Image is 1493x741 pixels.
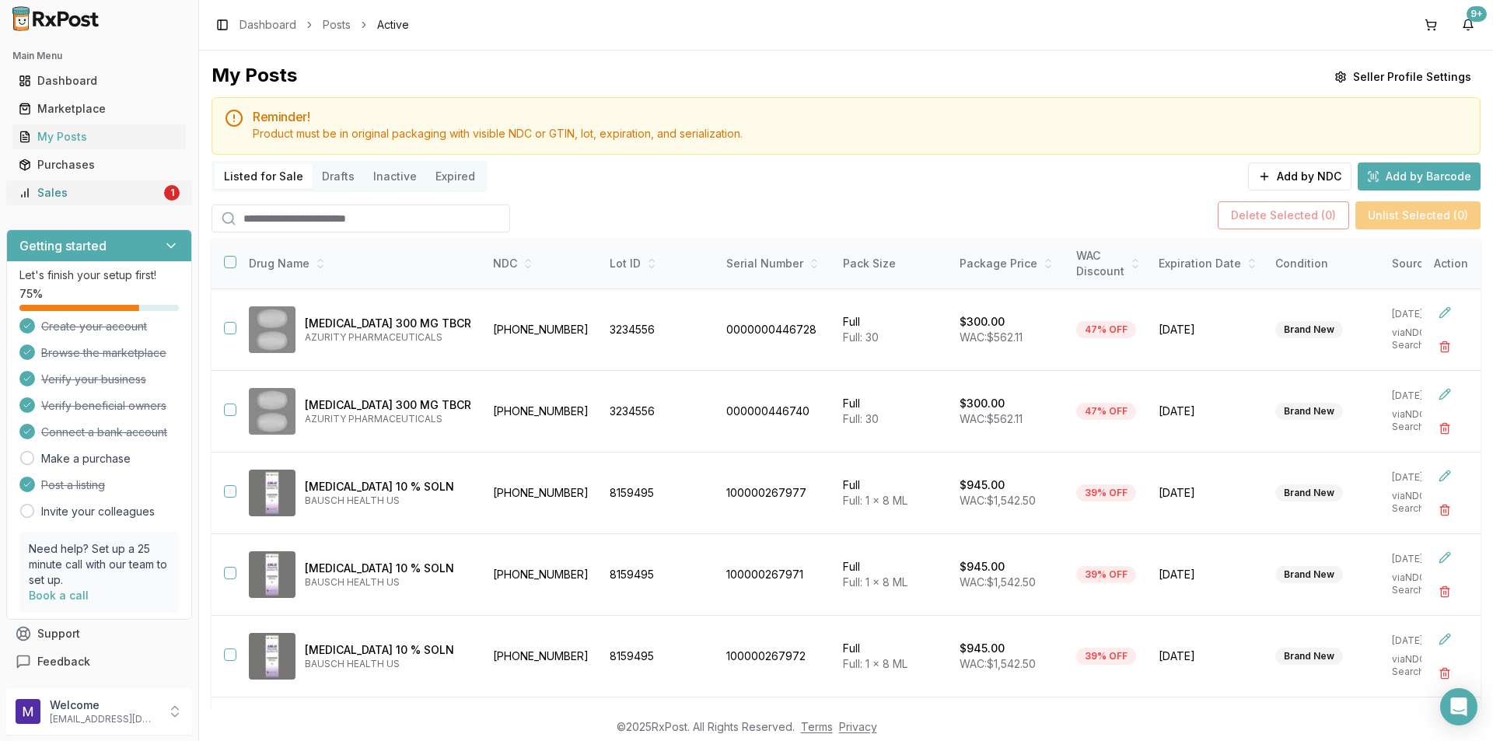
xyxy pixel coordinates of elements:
[19,286,43,302] span: 75 %
[29,589,89,602] a: Book a call
[1431,299,1459,327] button: Edit
[19,101,180,117] div: Marketplace
[6,648,192,676] button: Feedback
[249,388,295,435] img: Horizant 300 MG TBCR
[484,453,600,534] td: [PHONE_NUMBER]
[41,504,155,519] a: Invite your colleagues
[6,68,192,93] button: Dashboard
[834,453,950,534] td: Full
[960,559,1005,575] p: $945.00
[484,289,600,371] td: [PHONE_NUMBER]
[717,534,834,616] td: 100000267971
[6,6,106,31] img: RxPost Logo
[305,331,471,344] p: AZURITY PHARMACEUTICALS
[484,616,600,697] td: [PHONE_NUMBER]
[212,63,297,91] div: My Posts
[1159,648,1257,664] span: [DATE]
[843,657,907,670] span: Full: 1 x 8 ML
[240,17,409,33] nav: breadcrumb
[12,67,186,95] a: Dashboard
[834,239,950,289] th: Pack Size
[1431,380,1459,408] button: Edit
[843,412,879,425] span: Full: 30
[1076,566,1136,583] div: 39% OFF
[305,495,471,507] p: BAUSCH HEALTH US
[1159,322,1257,337] span: [DATE]
[249,633,295,680] img: Jublia 10 % SOLN
[960,330,1023,344] span: WAC: $562.11
[19,73,180,89] div: Dashboard
[41,319,147,334] span: Create your account
[1431,496,1459,524] button: Delete
[1392,327,1451,351] p: via NDC Search
[960,657,1036,670] span: WAC: $1,542.50
[19,236,107,255] h3: Getting started
[305,397,471,413] p: [MEDICAL_DATA] 300 MG TBCR
[484,534,600,616] td: [PHONE_NUMBER]
[41,398,166,414] span: Verify beneficial owners
[1431,333,1459,361] button: Delete
[305,316,471,331] p: [MEDICAL_DATA] 300 MG TBCR
[50,697,158,713] p: Welcome
[16,699,40,724] img: User avatar
[843,330,879,344] span: Full: 30
[1456,12,1481,37] button: 9+
[493,256,591,271] div: NDC
[1392,408,1451,433] p: via NDC Search
[50,713,158,725] p: [EMAIL_ADDRESS][DOMAIN_NAME]
[253,126,1467,142] div: Product must be in original packaging with visible NDC or GTIN, lot, expiration, and serialization.
[834,534,950,616] td: Full
[1159,404,1257,419] span: [DATE]
[960,575,1036,589] span: WAC: $1,542.50
[960,494,1036,507] span: WAC: $1,542.50
[29,541,170,588] p: Need help? Set up a 25 minute call with our team to set up.
[1431,462,1459,490] button: Edit
[1431,544,1459,571] button: Edit
[19,157,180,173] div: Purchases
[426,164,484,189] button: Expired
[6,96,192,121] button: Marketplace
[41,345,166,361] span: Browse the marketplace
[305,658,471,670] p: BAUSCH HEALTH US
[610,256,708,271] div: Lot ID
[600,453,717,534] td: 8159495
[19,267,179,283] p: Let's finish your setup first!
[600,289,717,371] td: 3234556
[600,616,717,697] td: 8159495
[726,256,824,271] div: Serial Number
[313,164,364,189] button: Drafts
[1159,256,1257,271] div: Expiration Date
[1358,163,1481,190] button: Add by Barcode
[249,256,471,271] div: Drug Name
[960,412,1023,425] span: WAC: $562.11
[305,479,471,495] p: [MEDICAL_DATA] 10 % SOLN
[1467,6,1487,22] div: 9+
[249,306,295,353] img: Horizant 300 MG TBCR
[1076,648,1136,665] div: 39% OFF
[843,494,907,507] span: Full: 1 x 8 ML
[1159,567,1257,582] span: [DATE]
[839,720,877,733] a: Privacy
[717,616,834,697] td: 100000267972
[305,413,471,425] p: AZURITY PHARMACEUTICALS
[1248,163,1351,190] button: Add by NDC
[1266,239,1383,289] th: Condition
[1325,63,1481,91] button: Seller Profile Settings
[6,124,192,149] button: My Posts
[240,17,296,33] a: Dashboard
[377,17,409,33] span: Active
[1431,659,1459,687] button: Delete
[12,95,186,123] a: Marketplace
[6,180,192,205] button: Sales1
[41,372,146,387] span: Verify your business
[1275,321,1343,338] div: Brand New
[41,477,105,493] span: Post a listing
[717,289,834,371] td: 0000000446728
[19,185,161,201] div: Sales
[1431,578,1459,606] button: Delete
[960,314,1005,330] p: $300.00
[1076,248,1140,279] div: WAC Discount
[960,477,1005,493] p: $945.00
[215,164,313,189] button: Listed for Sale
[41,451,131,467] a: Make a purchase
